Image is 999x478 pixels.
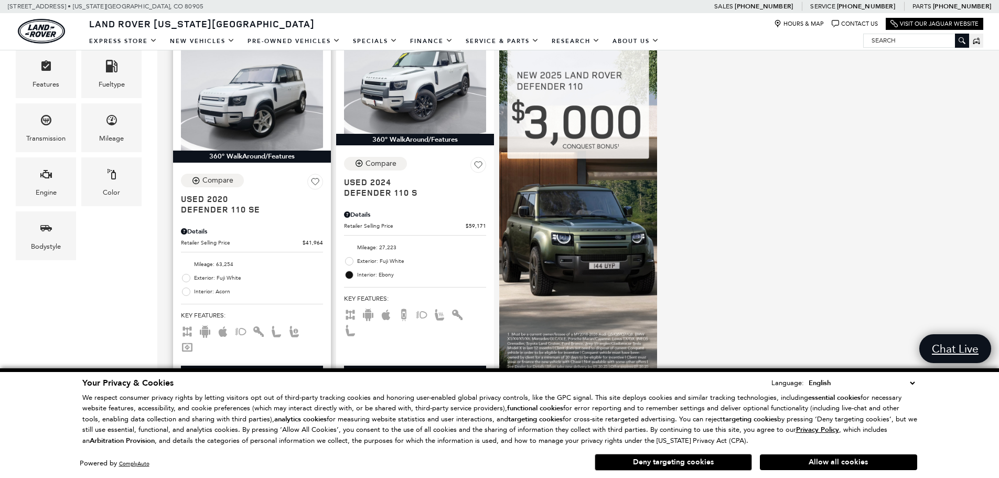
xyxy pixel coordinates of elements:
a: EXPRESS STORE [83,32,164,50]
span: Retailer Selling Price [344,222,466,230]
img: 2024 Land Rover Defender 110 S [344,27,486,134]
span: Keyless Entry [451,310,464,317]
div: FeaturesFeatures [16,49,76,98]
u: Privacy Policy [796,425,839,434]
p: We respect consumer privacy rights by letting visitors opt out of third-party tracking cookies an... [82,392,917,447]
span: Exterior: Fuji White [357,256,486,267]
a: Used 2020Defender 110 SE [181,194,323,215]
span: Features [40,57,52,79]
div: MileageMileage [81,103,142,152]
span: Transmission [40,111,52,133]
strong: targeting cookies [508,415,563,424]
span: Retailer Selling Price [181,239,303,247]
span: Interior: Ebony [357,270,486,280]
strong: targeting cookies [723,415,777,424]
a: Service & Parts [459,32,545,50]
button: Save Vehicle [470,157,486,177]
a: About Us [606,32,665,50]
div: TransmissionTransmission [16,103,76,152]
span: Defender 110 SE [181,204,315,215]
button: Compare Vehicle [181,174,244,187]
a: Used 2024Defender 110 S [344,177,486,198]
li: Mileage: 27,223 [344,241,486,254]
li: Mileage: 63,254 [181,258,323,271]
span: AWD [181,327,194,334]
span: Color [105,165,118,187]
div: Powered by [80,460,149,467]
a: Visit Our Jaguar Website [890,20,979,28]
img: 2020 Land Rover Defender 110 SE [181,44,323,151]
span: Navigation Sys [181,343,194,350]
span: Used 2024 [344,177,478,187]
a: Chat Live [919,334,991,363]
div: Compare [366,159,396,168]
a: [PHONE_NUMBER] [933,2,991,10]
span: Key Features : [344,293,486,304]
div: Pricing Details - Defender 110 S [344,210,486,219]
span: Chat Live [927,342,984,356]
span: Android Auto [362,310,374,317]
strong: essential cookies [808,393,861,402]
span: Fog Lights [415,310,428,317]
div: Mileage [99,133,124,144]
a: New Vehicles [164,32,241,50]
a: Land Rover [US_STATE][GEOGRAPHIC_DATA] [83,17,321,30]
span: Interior: Acorn [194,286,323,297]
a: ComplyAuto [119,460,149,467]
span: Memory Seats [288,327,300,334]
button: Deny targeting cookies [595,454,752,471]
div: Color [103,187,120,198]
a: Hours & Map [774,20,824,28]
div: Features [33,79,59,90]
span: Your Privacy & Cookies [82,377,174,389]
div: EngineEngine [16,157,76,206]
span: Fog Lights [234,327,247,334]
span: Mileage [105,111,118,133]
span: Defender 110 S [344,187,478,198]
span: $59,171 [466,222,486,230]
button: Compare Vehicle [344,157,407,171]
strong: analytics cookies [274,415,327,424]
button: Allow all cookies [760,454,917,470]
span: Heated Seats [433,310,446,317]
a: Contact Us [832,20,878,28]
a: Specials [347,32,404,50]
span: Exterior: Fuji White [194,273,323,283]
button: Save Vehicle [307,174,323,194]
a: Retailer Selling Price $59,171 [344,222,486,230]
input: Search [864,34,969,47]
a: [STREET_ADDRESS] • [US_STATE][GEOGRAPHIC_DATA], CO 80905 [8,3,203,10]
span: Engine [40,165,52,187]
span: Used 2020 [181,194,315,204]
a: Research [545,32,606,50]
img: Land Rover [18,19,65,44]
span: Fueltype [105,57,118,79]
div: Fueltype [99,79,125,90]
a: Retailer Selling Price $41,964 [181,239,323,247]
strong: functional cookies [507,403,563,413]
span: Parts [912,3,931,10]
div: Pricing Details - Defender 110 SE [181,227,323,236]
div: Engine [36,187,57,198]
span: Keyless Entry [252,327,265,334]
div: Start Your Deal [344,366,486,386]
span: Leather Seats [344,326,357,333]
a: land-rover [18,19,65,44]
div: 360° WalkAround/Features [336,134,494,145]
strong: Arbitration Provision [90,436,155,445]
div: ColorColor [81,157,142,206]
span: AWD [344,310,357,317]
a: Pre-Owned Vehicles [241,32,347,50]
div: Bodystyle [31,241,61,252]
span: Service [810,3,835,10]
span: Key Features : [181,310,323,321]
div: Start Your Deal [181,366,323,386]
span: Backup Camera [398,310,410,317]
div: BodystyleBodystyle [16,211,76,260]
span: Land Rover [US_STATE][GEOGRAPHIC_DATA] [89,17,315,30]
span: Android Auto [199,327,211,334]
div: FueltypeFueltype [81,49,142,98]
span: $41,964 [303,239,323,247]
div: Language: [771,379,804,386]
span: Bodystyle [40,219,52,241]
